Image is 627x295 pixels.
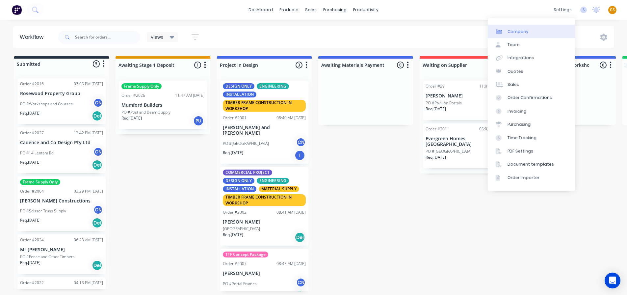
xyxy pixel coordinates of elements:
div: Document templates [508,161,554,167]
div: COMMERCIAL PROJECT [223,170,272,175]
p: PO #14 Lentara Rd [20,150,54,156]
div: MATERIAL SUPPLY [259,186,299,192]
input: Search for orders... [75,31,140,44]
p: Mumford Builders [121,102,204,108]
div: INSTALLATION [223,92,256,97]
p: Req. [DATE] [20,260,40,266]
p: Req. [DATE] [426,106,446,112]
div: 03:29 PM [DATE] [74,188,103,194]
div: 11:01 AM [DATE] [479,83,509,89]
div: Purchasing [508,121,531,127]
div: Del [92,111,102,121]
span: CS [610,7,615,13]
div: Order #2911:01 AM [DATE][PERSON_NAME]PO #Pavilion PortalsReq.[DATE]Del [423,81,511,120]
a: Company [488,25,575,38]
p: PO #Workshops and Courses [20,101,73,107]
div: 08:41 AM [DATE] [276,209,306,215]
img: Factory [12,5,22,15]
div: Order #2022 [20,280,44,286]
div: Order #2027 [20,130,44,136]
div: Frame Supply Only [20,179,60,185]
a: Purchasing [488,118,575,131]
p: [PERSON_NAME] [426,93,509,99]
div: 05:02 PM [DATE] [479,126,509,132]
p: Req. [DATE] [426,154,446,160]
div: Order #2002 [223,209,247,215]
p: [PERSON_NAME] Constructions [20,198,103,204]
div: Workflow [20,33,47,41]
p: PO #Fence and Other Timbers [20,254,75,260]
div: Sales [508,82,519,88]
div: Company [508,29,529,35]
div: Frame Supply Only [121,83,162,89]
p: Req. [DATE] [20,217,40,223]
div: Time Tracking [508,135,537,141]
div: Integrations [508,55,534,61]
p: Cadence and Co Design Pty Ltd [20,140,103,146]
div: purchasing [320,5,350,15]
span: Views [151,34,163,40]
div: Order #29 [426,83,445,89]
div: 11:47 AM [DATE] [175,93,204,98]
p: PO #[GEOGRAPHIC_DATA] [223,141,269,147]
div: Order Importer [508,175,540,181]
div: I [295,150,305,161]
div: Order #2024 [20,237,44,243]
div: Del [295,232,305,243]
div: Del [92,260,102,271]
div: Order #2026 [121,93,145,98]
a: Time Tracking [488,131,575,144]
a: Quotes [488,65,575,78]
div: PDF Settings [508,148,534,154]
div: Order #202712:42 PM [DATE]Cadence and Co Design Pty LtdPO #14 Lentara RdCNReq.[DATE]Del [17,127,106,173]
p: Evergreen Homes [GEOGRAPHIC_DATA] [426,136,509,147]
div: PU [193,116,204,126]
div: 04:13 PM [DATE] [74,280,103,286]
p: PO #[GEOGRAPHIC_DATA] [426,148,472,154]
a: Invoicing [488,105,575,118]
p: Mr [PERSON_NAME] [20,247,103,253]
div: Order #2011 [426,126,449,132]
a: Order Confirmations [488,91,575,104]
div: DESIGN ONLY [223,178,254,184]
div: ENGINEERING [257,83,289,89]
p: Req. [DATE] [223,232,243,238]
div: DESIGN ONLY [223,83,254,89]
div: 07:05 PM [DATE] [74,81,103,87]
p: PO #Post and Beam Supply [121,109,170,115]
div: Del [92,218,102,228]
p: [PERSON_NAME] [223,271,306,276]
div: Order #2007 [223,261,247,267]
a: Document templates [488,158,575,171]
div: CN [93,98,103,108]
div: TIMBER FRAME CONSTRUCTION IN WORKSHOP [223,100,306,112]
p: Req. [DATE] [20,110,40,116]
div: Order #201607:05 PM [DATE]Rosewood Property GroupPO #Workshops and CoursesCNReq.[DATE]Del [17,78,106,124]
div: 08:40 AM [DATE] [276,115,306,121]
div: Order #2004 [20,188,44,194]
p: PO #Scissor Truss Supply [20,208,66,214]
div: TTF Concept Package [223,252,268,257]
div: CN [296,278,306,287]
a: dashboard [245,5,276,15]
div: 08:43 AM [DATE] [276,261,306,267]
div: 06:23 AM [DATE] [74,237,103,243]
p: PO #Portal Frames [223,281,257,287]
div: Del [92,160,102,170]
div: Open Intercom Messenger [605,273,620,288]
div: Order #202406:23 AM [DATE]Mr [PERSON_NAME]PO #Fence and Other TimbersReq.[DATE]Del [17,234,106,274]
div: 12:42 PM [DATE] [74,130,103,136]
div: COMMERCIAL PROJECTDESIGN ONLYENGINEERINGINSTALLATIONMATERIAL SUPPLYTIMBER FRAME CONSTRUCTION IN W... [220,167,308,246]
p: Req. [DATE] [121,115,142,121]
div: CN [93,147,103,157]
div: Frame Supply OnlyOrder #202611:47 AM [DATE]Mumford BuildersPO #Post and Beam SupplyReq.[DATE]PU [119,81,207,129]
div: ENGINEERING [257,178,289,184]
a: Integrations [488,51,575,65]
div: productivity [350,5,382,15]
div: Order Confirmations [508,95,552,101]
p: [PERSON_NAME] [223,219,306,225]
p: PO #Pavilion Portals [426,100,462,106]
a: PDF Settings [488,145,575,158]
a: Order Importer [488,171,575,184]
div: sales [302,5,320,15]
